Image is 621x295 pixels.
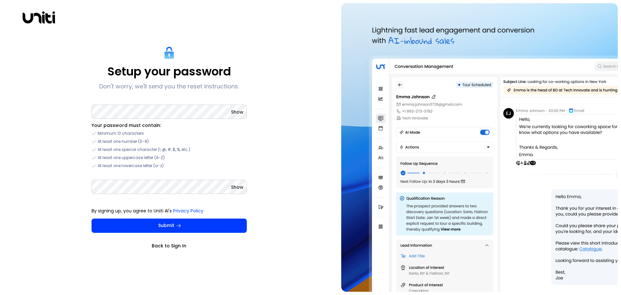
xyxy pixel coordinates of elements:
[231,109,244,115] button: Show
[107,64,231,79] p: Setup your password
[231,184,244,190] button: Show
[92,122,247,129] li: Your password must contain:
[341,3,618,292] img: auth-hero.png
[92,208,247,214] p: By signing up, you agree to Uniti AI's
[99,83,239,90] p: Don't worry, we'll send you the reset instructions.
[98,163,164,169] span: At least one lowercase letter (a-z)
[92,243,247,249] a: Back to Sign In
[98,139,149,144] span: At least one number (0-9)
[98,130,144,136] span: Minimum 12 characters
[98,155,165,161] span: At least one uppercase letter (A-Z)
[173,208,203,214] a: Privacy Policy
[92,219,247,233] button: Submit
[98,147,190,153] span: At least one special character (!, @, #, $, %, etc.)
